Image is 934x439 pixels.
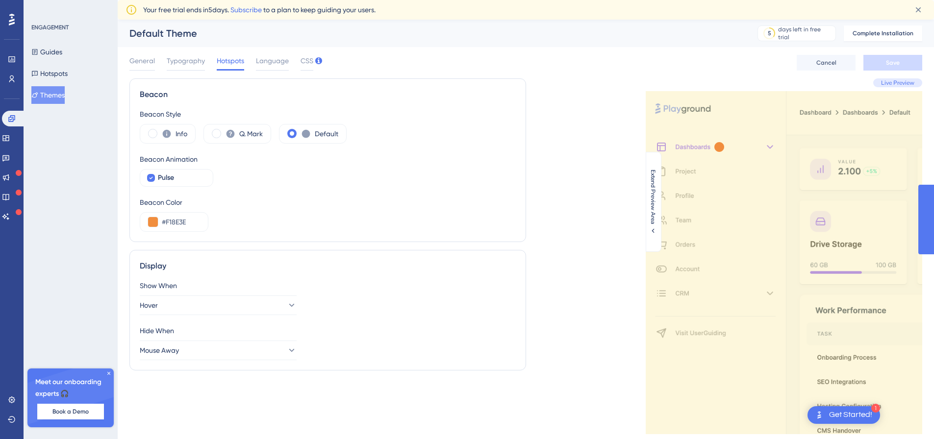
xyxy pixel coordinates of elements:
[31,65,68,82] button: Hotspots
[256,55,289,67] span: Language
[176,128,187,140] label: Info
[143,4,376,16] span: Your free trial ends in 5 days. to a plan to keep guiding your users.
[645,170,661,235] button: Extend Preview Area
[140,89,516,100] div: Beacon
[31,24,69,31] div: ENGAGEMENT
[768,29,771,37] div: 5
[797,55,856,71] button: Cancel
[31,86,65,104] button: Themes
[140,196,516,208] div: Beacon Color
[816,59,836,67] span: Cancel
[140,280,516,292] div: Show When
[158,172,174,184] span: Pulse
[853,29,913,37] span: Complete Installation
[778,25,833,41] div: days left in free trial
[301,55,313,67] span: CSS
[35,376,106,400] span: Meet our onboarding experts 🎧
[31,43,62,61] button: Guides
[844,25,922,41] button: Complete Installation
[863,55,922,71] button: Save
[813,409,825,421] img: launcher-image-alternative-text
[167,55,205,67] span: Typography
[217,55,244,67] span: Hotspots
[881,79,914,87] span: Live Preview
[140,299,158,311] span: Hover
[315,128,338,140] label: Default
[140,153,516,165] div: Beacon Animation
[239,128,263,140] label: Q. Mark
[140,341,297,360] button: Mouse Away
[649,170,657,224] span: Extend Preview Area
[140,344,179,356] span: Mouse Away
[808,406,880,424] div: Open Get Started! checklist, remaining modules: 1
[140,108,516,120] div: Beacon Style
[230,6,262,14] a: Subscribe
[893,400,922,430] iframe: UserGuiding AI Assistant Launcher
[871,404,880,413] div: 1
[140,295,297,315] button: Hover
[129,26,733,40] div: Default Theme
[129,55,155,67] span: General
[140,260,516,272] div: Display
[829,410,872,420] div: Get Started!
[37,404,104,419] button: Book a Demo
[140,325,516,337] div: Hide When
[886,59,900,67] span: Save
[52,408,89,415] span: Book a Demo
